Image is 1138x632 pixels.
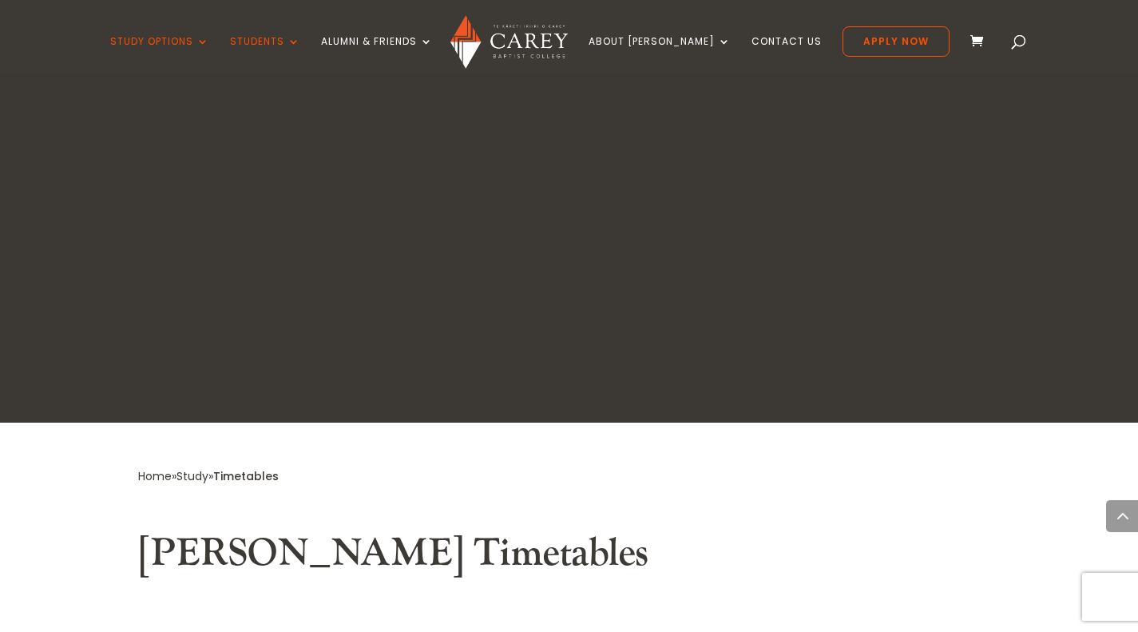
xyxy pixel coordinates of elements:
[176,468,208,484] a: Study
[751,36,822,74] a: Contact Us
[450,15,568,69] img: Carey Baptist College
[843,26,950,57] a: Apply Now
[138,468,279,484] span: » »
[138,468,172,484] a: Home
[213,468,279,484] span: Timetables
[321,36,433,74] a: Alumni & Friends
[230,36,300,74] a: Students
[110,36,209,74] a: Study Options
[138,531,1001,585] h2: [PERSON_NAME] Timetables
[589,36,731,74] a: About [PERSON_NAME]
